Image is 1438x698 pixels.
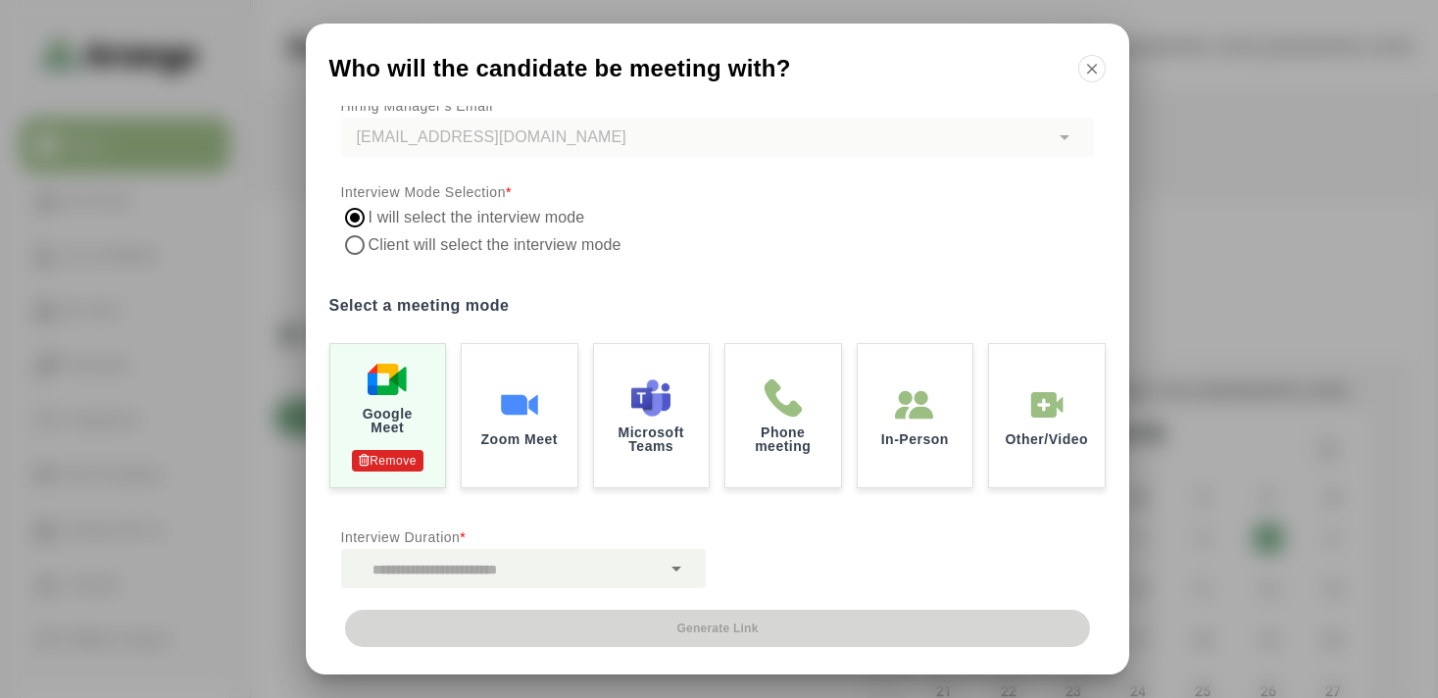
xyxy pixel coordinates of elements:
[341,180,1094,204] p: Interview Mode Selection
[341,94,1094,118] p: Hiring Manager's Email
[481,432,558,446] p: Zoom Meet
[631,378,670,418] img: Microsoft Teams
[329,292,1106,320] label: Select a meeting mode
[369,204,586,231] label: I will select the interview mode
[369,231,625,259] label: Client will select the interview mode
[346,407,430,434] p: Google Meet
[881,432,949,446] p: In-Person
[1027,385,1066,424] img: In-Person
[368,360,407,399] img: Google Meet
[610,425,694,453] p: Microsoft Teams
[500,385,539,424] img: Zoom Meet
[1005,432,1088,446] p: Other/Video
[352,450,423,472] p: Remove Authentication
[329,57,791,80] span: Who will the candidate be meeting with?
[341,525,706,549] p: Interview Duration
[764,378,803,418] img: Phone meeting
[895,385,934,424] img: In-Person
[741,425,825,453] p: Phone meeting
